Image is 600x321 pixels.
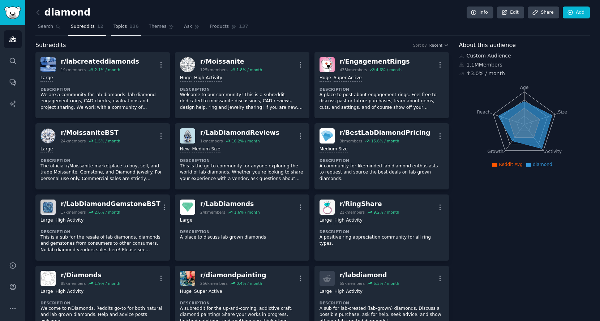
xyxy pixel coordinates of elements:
div: Large [320,288,332,295]
img: GummySearch logo [4,7,21,19]
h2: diamond [35,7,91,18]
img: LabDiamonds [180,200,195,215]
div: r/ MoissaniteBST [61,128,120,137]
div: 125k members [200,67,228,72]
div: Huge [180,288,192,295]
span: About this audience [459,41,516,50]
div: 0.4 % / month [236,281,262,286]
a: LabDiamondsr/LabDiamonds24kmembers1.6% / monthLargeDescriptionA place to discuss lab grown diamonds [175,194,309,261]
div: 433k members [340,67,367,72]
dt: Description [320,229,444,234]
a: EngagementRingsr/EngagementRings433kmembers4.6% / monthHugeSuper ActiveDescriptionA place to post... [314,52,449,118]
div: 15.6 % / month [371,138,399,144]
div: Huge [320,75,331,82]
div: 9.2 % / month [373,210,399,215]
div: r/ BestLabDiamondPricing [340,128,430,137]
div: Custom Audience [459,52,590,60]
span: Products [210,23,229,30]
dt: Description [40,300,165,305]
img: RingShare [320,200,335,215]
a: Moissaniter/Moissanite125kmembers1.8% / monthHugeHigh ActivityDescriptionWelcome to our community... [175,52,309,118]
div: Huge [180,75,192,82]
span: 136 [129,23,139,30]
tspan: Growth [487,149,503,154]
img: EngagementRings [320,57,335,72]
span: Reddit Avg [499,162,523,167]
div: r/ RingShare [340,200,399,209]
div: 1.9 % / month [95,281,120,286]
div: High Activity [55,288,83,295]
div: 3k members [340,138,363,144]
a: Add [563,7,590,19]
dt: Description [320,87,444,92]
span: Themes [149,23,167,30]
span: 137 [239,23,248,30]
div: New [180,146,190,153]
div: 1.1M Members [459,61,590,69]
div: 24k members [61,138,86,144]
a: LabDiamondReviewsr/LabDiamondReviews1kmembers16.2% / monthNewMedium SizeDescriptionThis is the go... [175,123,309,189]
dt: Description [40,229,165,234]
img: Moissanite [180,57,195,72]
img: BestLabDiamondPricing [320,128,335,144]
a: Themes [146,21,177,36]
dt: Description [320,300,444,305]
div: r/ LabDiamondReviews [200,128,279,137]
div: High Activity [334,288,363,295]
div: High Activity [334,217,363,224]
p: A place to post about engagement rings. Feel free to discuss past or future purchases, learn abou... [320,92,444,111]
button: Recent [429,43,449,48]
div: High Activity [55,217,83,224]
div: Large [40,217,53,224]
dt: Description [40,158,165,163]
div: 1.5 % / month [95,138,120,144]
p: This is the go-to community for anyone exploring the world of lab diamonds. Whether you're lookin... [180,163,304,182]
div: r/ diamondpainting [200,271,266,280]
div: Medium Size [192,146,220,153]
div: Medium Size [320,146,348,153]
div: 4.6 % / month [376,67,402,72]
a: labcreateddiamondsr/labcreateddiamonds19kmembers2.1% / monthLargeDescriptionWe are a community fo... [35,52,170,118]
img: MoissaniteBST [40,128,56,144]
img: diamondpainting [180,271,195,286]
a: Topics136 [111,21,141,36]
div: Large [40,75,53,82]
p: We are a community for lab diamonds: lab diamond engagement rings, CAD checks, evaluations and pr... [40,92,165,111]
div: 1.8 % / month [236,67,262,72]
div: High Activity [194,75,222,82]
div: r/ Moissanite [200,57,262,66]
a: Edit [497,7,524,19]
div: 256k members [200,281,228,286]
div: Large [40,146,53,153]
a: Search [35,21,63,36]
div: 5.3 % / month [373,281,399,286]
a: RingSharer/RingShare21kmembers9.2% / monthLargeHigh ActivityDescriptionA positive ring appreciati... [314,194,449,261]
dt: Description [180,158,304,163]
div: 88k members [61,281,86,286]
div: r/ labcreateddiamonds [61,57,139,66]
span: Subreddits [71,23,95,30]
div: 2.1 % / month [95,67,120,72]
span: Topics [113,23,127,30]
div: r/ LabDiamonds [200,200,260,209]
div: Large [40,288,53,295]
div: Large [320,217,332,224]
span: Search [38,23,53,30]
div: Super Active [334,75,362,82]
span: diamond [533,162,552,167]
div: r/ labdiamond [340,271,399,280]
dt: Description [320,158,444,163]
span: Recent [429,43,442,48]
div: Large [180,217,192,224]
div: r/ EngagementRings [340,57,410,66]
tspan: Size [558,109,567,114]
div: 1k members [200,138,223,144]
a: BestLabDiamondPricingr/BestLabDiamondPricing3kmembers15.6% / monthMedium SizeDescriptionA communi... [314,123,449,189]
div: 19k members [61,67,86,72]
div: 55k members [340,281,365,286]
dt: Description [40,87,165,92]
tspan: Activity [545,149,562,154]
span: Ask [184,23,192,30]
a: Subreddits12 [68,21,106,36]
a: Share [528,7,559,19]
